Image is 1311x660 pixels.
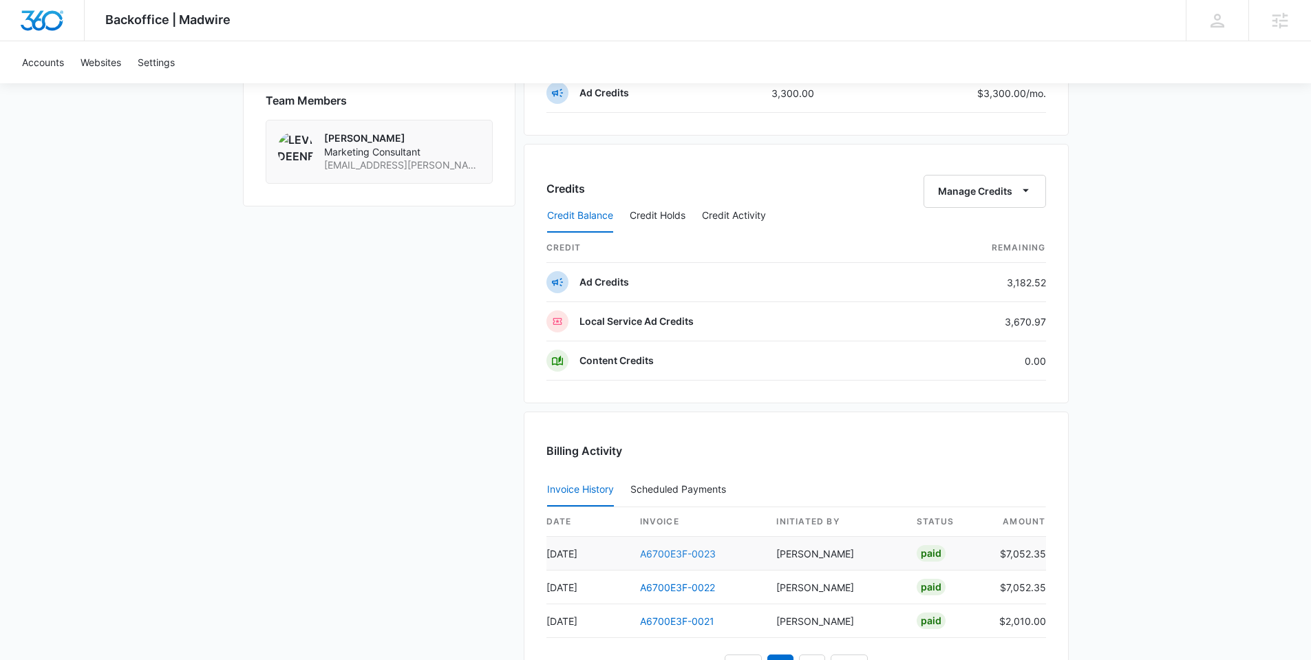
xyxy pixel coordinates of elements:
td: [PERSON_NAME] [765,571,905,604]
a: A6700E3F-0021 [640,615,714,627]
span: Marketing Consultant [324,145,481,159]
td: $7,052.35 [988,537,1046,571]
span: [EMAIL_ADDRESS][PERSON_NAME][DOMAIN_NAME] [324,158,481,172]
h3: Credits [546,180,585,197]
p: Content Credits [579,354,654,368]
span: Team Members [266,92,347,109]
p: Local Service Ad Credits [579,315,694,328]
button: Invoice History [547,473,614,507]
p: [PERSON_NAME] [324,131,481,145]
button: Credit Activity [702,200,766,233]
h3: Billing Activity [546,443,1046,459]
div: Paid [917,579,946,595]
th: date [546,507,629,537]
p: Ad Credits [579,275,629,289]
td: [PERSON_NAME] [765,537,905,571]
td: [DATE] [546,571,629,604]
td: $2,010.00 [988,604,1046,638]
div: Paid [917,545,946,562]
td: 0.00 [900,341,1046,381]
button: Manage Credits [924,175,1046,208]
a: Settings [129,41,183,83]
div: Scheduled Payments [630,485,732,494]
p: $3,300.00 [977,86,1046,100]
button: Credit Balance [547,200,613,233]
th: amount [988,507,1046,537]
td: [PERSON_NAME] [765,604,905,638]
td: 3,670.97 [900,302,1046,341]
span: /mo. [1026,87,1046,99]
td: [DATE] [546,537,629,571]
td: $7,052.35 [988,571,1046,604]
img: Levi Deeney [277,131,313,167]
a: A6700E3F-0023 [640,548,716,560]
th: invoice [629,507,766,537]
th: Remaining [900,233,1046,263]
td: [DATE] [546,604,629,638]
span: Backoffice | Madwire [105,12,231,27]
td: 3,182.52 [900,263,1046,302]
a: Websites [72,41,129,83]
div: Paid [917,613,946,629]
th: status [906,507,988,537]
p: Ad Credits [579,86,629,100]
td: 3,300.00 [760,74,878,113]
th: credit [546,233,900,263]
a: A6700E3F-0022 [640,582,715,593]
a: Accounts [14,41,72,83]
th: Initiated By [765,507,905,537]
button: Credit Holds [630,200,685,233]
